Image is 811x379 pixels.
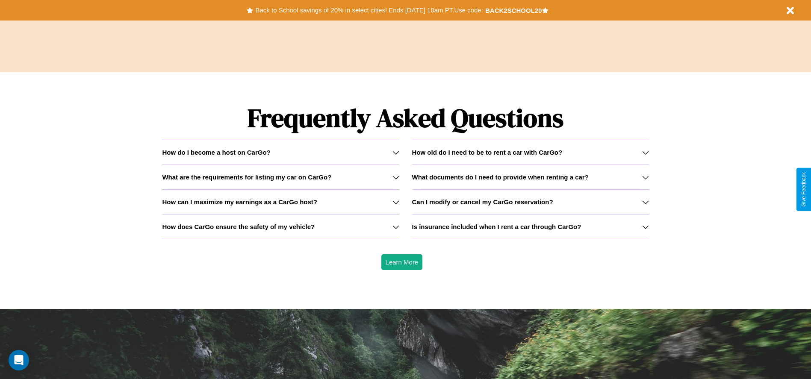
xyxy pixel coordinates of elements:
[381,254,423,270] button: Learn More
[801,172,807,207] div: Give Feedback
[162,96,649,140] h1: Frequently Asked Questions
[162,223,315,230] h3: How does CarGo ensure the safety of my vehicle?
[485,7,542,14] b: BACK2SCHOOL20
[412,223,581,230] h3: Is insurance included when I rent a car through CarGo?
[162,198,317,206] h3: How can I maximize my earnings as a CarGo host?
[412,173,589,181] h3: What documents do I need to provide when renting a car?
[253,4,485,16] button: Back to School savings of 20% in select cities! Ends [DATE] 10am PT.Use code:
[162,173,331,181] h3: What are the requirements for listing my car on CarGo?
[412,198,553,206] h3: Can I modify or cancel my CarGo reservation?
[9,350,29,370] div: Open Intercom Messenger
[412,149,563,156] h3: How old do I need to be to rent a car with CarGo?
[162,149,270,156] h3: How do I become a host on CarGo?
